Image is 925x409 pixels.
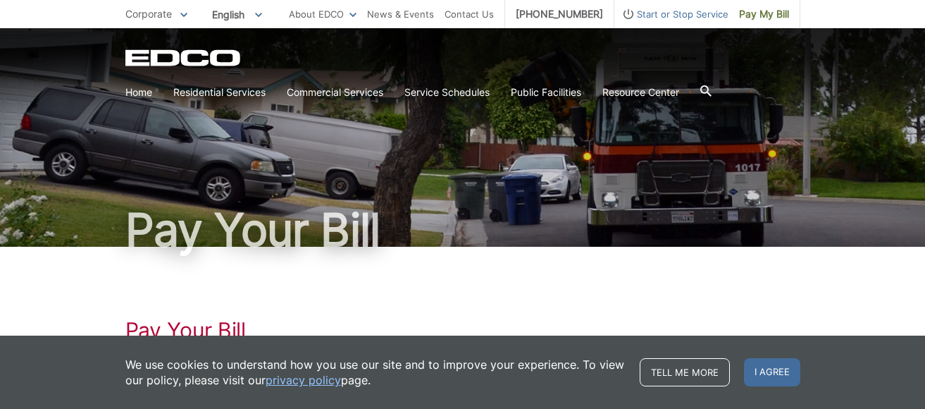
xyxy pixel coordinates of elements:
[602,85,679,100] a: Resource Center
[287,85,383,100] a: Commercial Services
[125,49,242,66] a: EDCD logo. Return to the homepage.
[125,85,152,100] a: Home
[266,372,341,388] a: privacy policy
[445,6,494,22] a: Contact Us
[289,6,356,22] a: About EDCO
[367,6,434,22] a: News & Events
[201,3,273,26] span: English
[125,357,626,388] p: We use cookies to understand how you use our site and to improve your experience. To view our pol...
[739,6,789,22] span: Pay My Bill
[125,207,800,252] h1: Pay Your Bill
[640,358,730,386] a: Tell me more
[744,358,800,386] span: I agree
[173,85,266,100] a: Residential Services
[125,8,172,20] span: Corporate
[404,85,490,100] a: Service Schedules
[511,85,581,100] a: Public Facilities
[125,317,800,343] h1: Pay Your Bill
